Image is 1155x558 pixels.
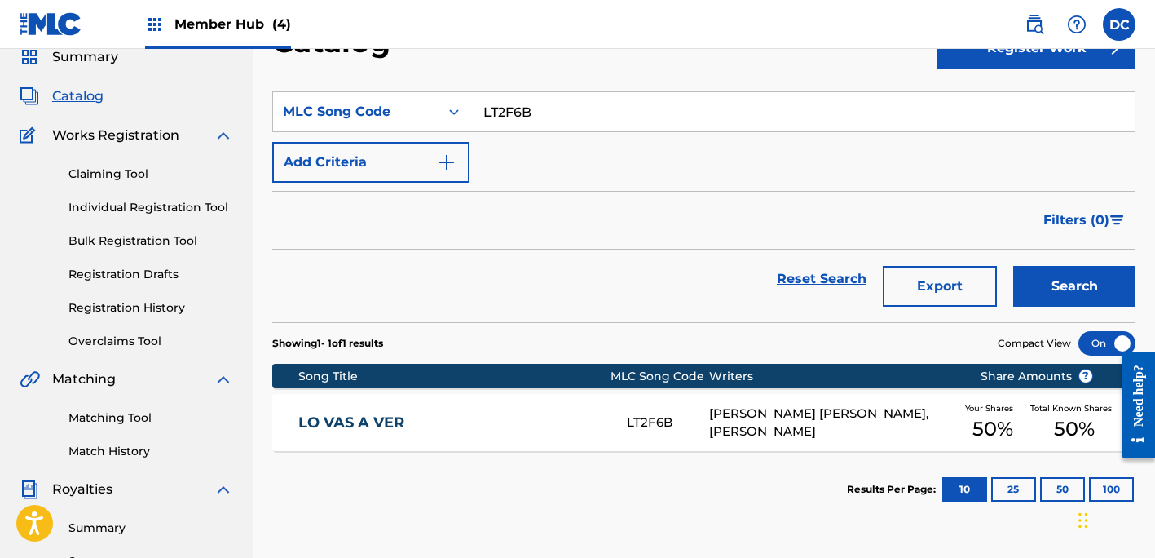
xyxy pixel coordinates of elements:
img: Summary [20,47,39,67]
img: Works Registration [20,126,41,145]
img: help [1067,15,1087,34]
span: Summary [52,47,118,67]
img: expand [214,480,233,499]
span: Compact View [998,336,1071,351]
img: MLC Logo [20,12,82,36]
button: 25 [991,477,1036,502]
a: Public Search [1018,8,1051,41]
img: filter [1110,215,1124,225]
img: Catalog [20,86,39,106]
span: Catalog [52,86,104,106]
div: Arrastrar [1078,496,1088,545]
img: 9d2ae6d4665cec9f34b9.svg [437,153,456,172]
a: Bulk Registration Tool [68,232,233,250]
iframe: Resource Center [1109,339,1155,473]
img: expand [214,370,233,389]
div: Widget de chat [1073,480,1155,558]
div: [PERSON_NAME] [PERSON_NAME], [PERSON_NAME] [709,405,955,441]
span: 50 % [972,414,1013,444]
div: Writers [709,368,955,385]
span: Works Registration [52,126,179,145]
a: Match History [68,443,233,460]
span: Matching [52,370,116,389]
img: Royalties [20,480,39,499]
button: Add Criteria [272,142,469,183]
iframe: Chat Widget [1073,480,1155,558]
img: search [1025,15,1044,34]
a: Summary [68,520,233,537]
img: Top Rightsholders [145,15,165,34]
a: CatalogCatalog [20,86,104,106]
button: 10 [942,477,987,502]
span: Member Hub [174,15,291,33]
div: MLC Song Code [283,102,430,122]
button: Export [883,266,997,307]
a: Registration Drafts [68,266,233,283]
div: Song Title [298,368,611,385]
p: Results Per Page: [847,482,940,497]
span: Share Amounts [981,368,1093,385]
div: LT2F6B [627,414,709,432]
a: Reset Search [769,261,875,297]
img: expand [214,126,233,145]
a: LO VAS A VER [298,414,606,432]
a: Overclaims Tool [68,333,233,350]
div: Help [1060,8,1093,41]
button: Filters (0) [1034,200,1135,241]
span: 50 % [1054,414,1095,444]
a: Registration History [68,299,233,317]
button: 100 [1089,477,1134,502]
span: Filters ( 0 ) [1043,210,1109,230]
button: Search [1013,266,1135,307]
p: Showing 1 - 1 of 1 results [272,336,383,351]
span: Your Shares [965,402,1020,414]
a: Individual Registration Tool [68,199,233,216]
div: User Menu [1103,8,1135,41]
img: Matching [20,370,40,389]
a: Claiming Tool [68,166,233,183]
button: 50 [1040,477,1085,502]
span: Total Known Shares [1030,402,1118,414]
span: (4) [272,16,291,32]
div: MLC Song Code [611,368,709,385]
a: Matching Tool [68,410,233,427]
span: Royalties [52,480,112,499]
span: ? [1079,370,1092,383]
a: SummarySummary [20,47,118,67]
form: Search Form [272,91,1135,322]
